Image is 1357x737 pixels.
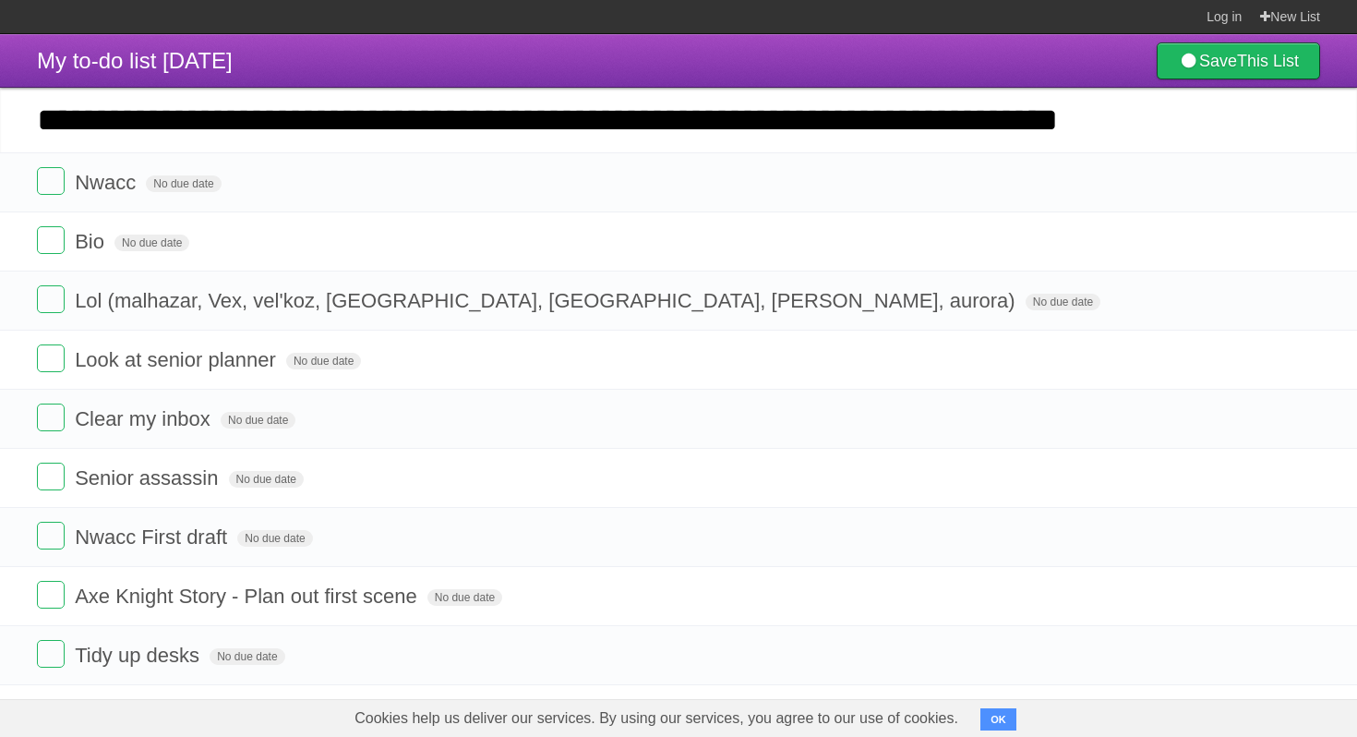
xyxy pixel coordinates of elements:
[286,353,361,369] span: No due date
[75,171,140,194] span: Nwacc
[37,344,65,372] label: Done
[146,175,221,192] span: No due date
[75,230,109,253] span: Bio
[980,708,1016,731] button: OK
[75,348,281,371] span: Look at senior planner
[75,585,422,608] span: Axe Knight Story - Plan out first scene
[37,48,233,73] span: My to-do list [DATE]
[37,463,65,490] label: Done
[336,700,977,737] span: Cookies help us deliver our services. By using our services, you agree to our use of cookies.
[37,522,65,550] label: Done
[75,526,232,549] span: Nwacc First draft
[229,471,304,488] span: No due date
[37,640,65,668] label: Done
[37,404,65,431] label: Done
[210,648,284,665] span: No due date
[237,530,312,547] span: No due date
[75,407,215,430] span: Clear my inbox
[1237,52,1299,70] b: This List
[75,644,204,667] span: Tidy up desks
[427,589,502,606] span: No due date
[37,226,65,254] label: Done
[75,466,222,489] span: Senior assassin
[37,581,65,609] label: Done
[37,167,65,195] label: Done
[1157,42,1320,79] a: SaveThis List
[221,412,295,429] span: No due date
[37,285,65,313] label: Done
[1026,294,1100,310] span: No due date
[114,235,189,251] span: No due date
[75,289,1020,312] span: Lol (malhazar, Vex, vel'koz, [GEOGRAPHIC_DATA], [GEOGRAPHIC_DATA], [PERSON_NAME], aurora)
